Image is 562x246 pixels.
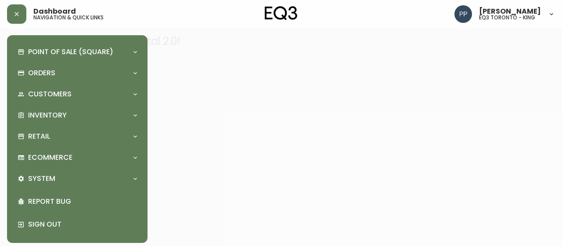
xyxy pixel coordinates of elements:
p: Point of Sale (Square) [28,47,113,57]
div: Orders [14,63,140,83]
div: Report Bug [14,190,140,213]
div: Inventory [14,106,140,125]
h5: navigation & quick links [33,15,104,20]
span: Dashboard [33,8,76,15]
div: Point of Sale (Square) [14,42,140,62]
div: System [14,169,140,188]
p: System [28,174,55,184]
p: Report Bug [28,197,137,206]
p: Sign Out [28,220,137,229]
p: Ecommerce [28,153,72,162]
div: Customers [14,84,140,104]
img: logo [265,6,297,20]
p: Inventory [28,110,67,120]
h5: eq3 toronto - king [479,15,535,20]
div: Retail [14,127,140,146]
p: Retail [28,132,50,141]
div: Sign Out [14,213,140,236]
p: Customers [28,89,72,99]
div: Ecommerce [14,148,140,167]
img: 93ed64739deb6bac3372f15ae91c6632 [454,5,472,23]
span: [PERSON_NAME] [479,8,541,15]
p: Orders [28,68,55,78]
